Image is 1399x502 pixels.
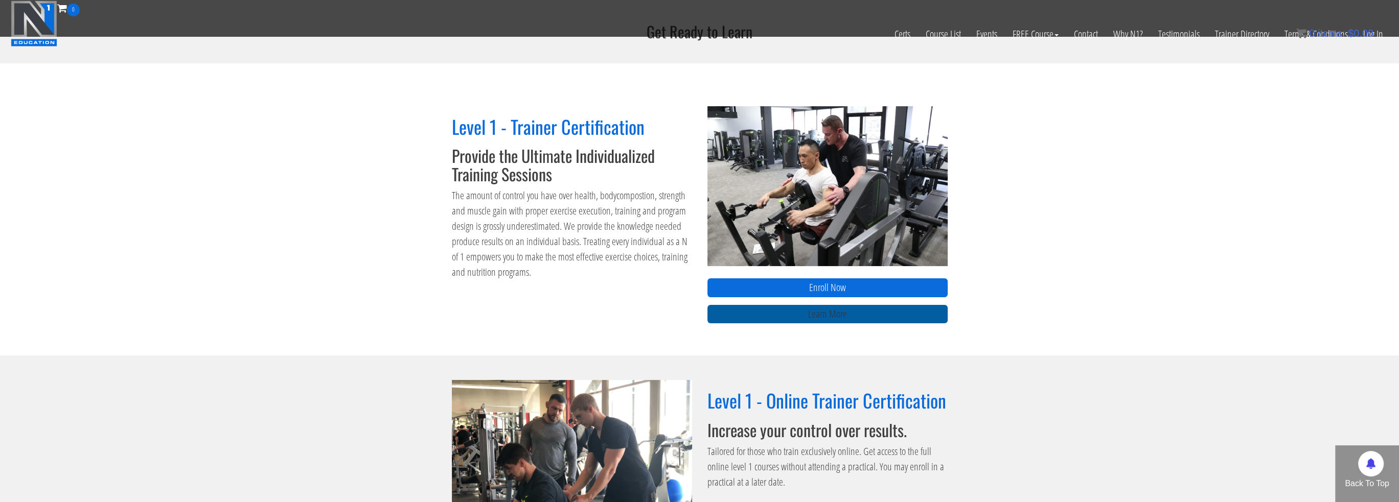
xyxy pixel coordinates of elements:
[1348,28,1354,39] span: $
[452,116,692,137] h2: Level 1 - Trainer Certification
[707,421,948,439] h3: Increase your control over results.
[452,188,692,280] p: The amount of control you have over health, bodycompostion, strength and muscle gain with proper ...
[1348,28,1373,39] bdi: 0.00
[1335,477,1399,490] p: Back To Top
[452,147,692,182] h3: Provide the Ultimate Individualized Training Sessions
[707,106,948,266] img: n1-trainer
[1309,28,1315,39] span: 0
[57,1,80,15] a: 0
[1296,28,1306,38] img: icon11.png
[887,16,918,52] a: Certs
[1296,28,1373,39] a: 0 items: $0.00
[1106,16,1151,52] a: Why N1?
[1151,16,1207,52] a: Testimonials
[707,278,948,297] a: Enroll Now
[707,390,948,411] h2: Level 1 - Online Trainer Certification
[67,4,80,16] span: 0
[1356,16,1391,52] a: Log In
[1066,16,1106,52] a: Contact
[918,16,969,52] a: Course List
[707,444,948,490] p: Tailored for those who train exclusively online. Get access to the full online level 1 courses wi...
[1207,16,1277,52] a: Trainer Directory
[1318,28,1345,39] span: items:
[1005,16,1066,52] a: FREE Course
[707,305,948,324] a: Learn More
[11,1,57,46] img: n1-education
[969,16,1005,52] a: Events
[1277,16,1356,52] a: Terms & Conditions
